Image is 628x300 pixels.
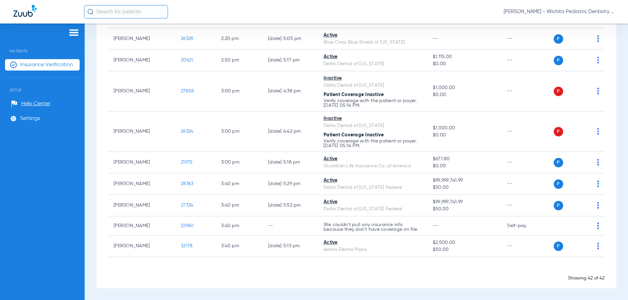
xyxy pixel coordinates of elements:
td: 2:20 PM [216,28,263,50]
span: $50.00 [433,206,497,213]
div: Active [324,53,422,60]
td: -- [502,28,547,50]
p: Verify coverage with the patient or payer. [DATE] 05:14 PM. [324,139,422,148]
span: P [554,56,563,65]
td: [PERSON_NAME] [108,195,175,216]
div: Delta Dental of [US_STATE] Federal [324,184,422,191]
input: Search for patients [84,5,168,18]
td: 2:50 PM [216,50,263,71]
td: -- [502,152,547,173]
span: $1,000.00 [433,84,497,91]
span: $0.00 [433,91,497,98]
td: [DATE] 5:05 PM [263,28,318,50]
div: Active [324,239,422,246]
div: Delta Dental of [US_STATE] [324,60,422,68]
span: P [554,87,563,96]
td: -- [502,195,547,216]
img: group-dot-blue.svg [597,88,599,94]
span: 32178 [181,244,193,248]
span: Setup [5,78,80,92]
td: -- [502,235,547,257]
img: group-dot-blue.svg [597,57,599,63]
span: P [554,158,563,167]
span: $1,115.00 [433,53,497,60]
td: 3:40 PM [216,195,263,216]
td: [PERSON_NAME] [108,50,175,71]
div: Active [324,32,422,39]
div: Active [324,199,422,206]
span: 28363 [181,181,193,186]
iframe: Chat Widget [594,268,628,300]
div: Aetna Dental Plans [324,246,422,253]
img: group-dot-blue.svg [597,180,599,187]
td: -- [263,216,318,235]
span: 26324 [181,129,193,134]
img: group-dot-blue.svg [597,128,599,135]
p: Verify coverage with the patient or payer. [DATE] 05:14 PM. [324,98,422,108]
div: Guardian Life Insurance Co. of America [324,163,422,170]
img: Zuub Logo [13,5,37,17]
img: group-dot-blue.svg [597,159,599,166]
span: $0.00 [433,60,497,68]
span: $99,999,741.99 [433,177,497,184]
span: $0.00 [433,163,497,170]
span: Patient Coverage Inactive [324,92,384,97]
div: Active [324,177,422,184]
span: 27334 [181,203,193,208]
td: [DATE] 5:52 PM [263,195,318,216]
td: Self-pay [502,216,547,235]
div: Delta Dental of [US_STATE] [324,122,422,129]
span: $677.80 [433,156,497,163]
img: Search Icon [87,9,93,15]
span: P [554,201,563,210]
div: Delta Dental of [US_STATE] Federal [324,206,422,213]
td: -- [502,112,547,152]
img: group-dot-blue.svg [597,243,599,249]
div: Inactive [324,115,422,122]
img: group-dot-blue.svg [597,35,599,42]
span: P [554,179,563,189]
span: P [554,242,563,251]
td: -- [502,173,547,195]
td: [DATE] 4:42 PM [263,112,318,152]
td: 3:00 PM [216,112,263,152]
td: [PERSON_NAME] [108,71,175,112]
td: [DATE] 4:38 PM [263,71,318,112]
p: We couldn’t pull any insurance info because they don’t have coverage on file. [324,222,422,232]
td: [PERSON_NAME] [108,152,175,173]
td: -- [502,71,547,112]
span: P [554,34,563,44]
span: Insurance Verification [20,61,73,68]
span: 21975 [181,160,193,165]
td: [PERSON_NAME] [108,112,175,152]
td: [DATE] 5:18 PM [263,152,318,173]
span: $50.00 [433,246,497,253]
span: Patients [5,39,80,53]
img: group-dot-blue.svg [597,222,599,229]
img: hamburger-icon [69,29,79,37]
span: 27858 [181,89,194,93]
div: Blue Cross Blue Shield of [US_STATE] [324,39,422,46]
div: Active [324,156,422,163]
td: [PERSON_NAME] [108,235,175,257]
span: $1,000.00 [433,125,497,132]
span: Patient Coverage Inactive [324,133,384,137]
span: -- [433,223,438,228]
img: group-dot-blue.svg [597,202,599,209]
td: -- [502,50,547,71]
td: 3:00 PM [216,71,263,112]
td: [DATE] 5:13 PM [263,235,318,257]
td: [PERSON_NAME] [108,216,175,235]
td: [PERSON_NAME] [108,28,175,50]
td: [DATE] 5:17 PM [263,50,318,71]
td: [DATE] 5:29 PM [263,173,318,195]
span: Showing 42 of 42 [568,276,604,281]
span: -- [433,36,438,41]
td: 3:00 PM [216,152,263,173]
span: Help Center [21,100,50,107]
span: 26328 [181,36,193,41]
span: $99,999,741.99 [433,199,497,206]
div: Inactive [324,75,422,82]
span: Settings [20,115,40,122]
